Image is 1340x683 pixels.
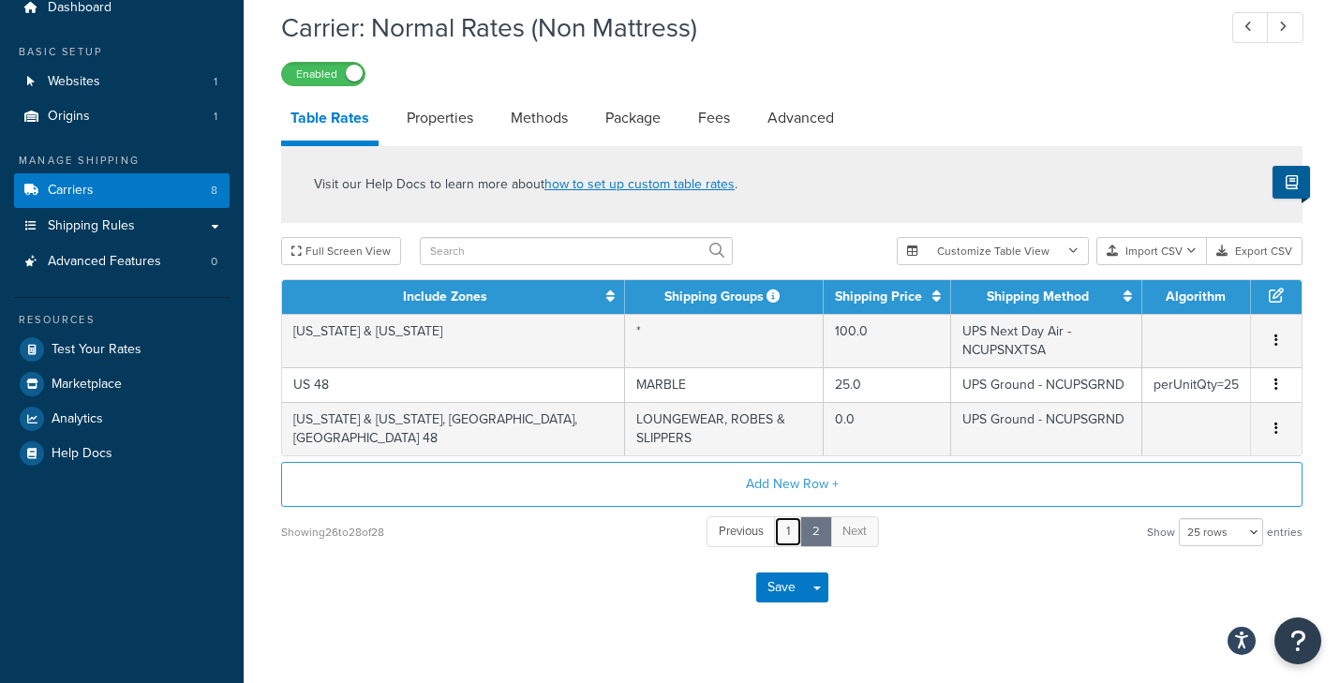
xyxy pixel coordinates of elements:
[544,174,735,194] a: how to set up custom table rates
[14,153,230,169] div: Manage Shipping
[14,65,230,99] li: Websites
[281,237,401,265] button: Full Screen View
[842,522,867,540] span: Next
[14,245,230,279] li: Advanced Features
[774,516,802,547] a: 1
[48,74,100,90] span: Websites
[1274,617,1321,664] button: Open Resource Center
[282,314,625,367] td: [US_STATE] & [US_STATE]
[987,287,1089,306] a: Shipping Method
[281,519,384,545] div: Showing 26 to 28 of 28
[52,377,122,393] span: Marketplace
[420,237,733,265] input: Search
[14,99,230,134] a: Origins1
[689,96,739,141] a: Fees
[14,437,230,470] a: Help Docs
[800,516,832,547] a: 2
[14,44,230,60] div: Basic Setup
[824,367,951,402] td: 25.0
[501,96,577,141] a: Methods
[14,173,230,208] a: Carriers8
[824,402,951,455] td: 0.0
[719,522,764,540] span: Previous
[1096,237,1207,265] button: Import CSV
[14,209,230,244] a: Shipping Rules
[951,314,1142,367] td: UPS Next Day Air - NCUPSNXTSA
[897,237,1089,265] button: Customize Table View
[282,367,625,402] td: US 48
[211,254,217,270] span: 0
[282,402,625,455] td: [US_STATE] & [US_STATE], [GEOGRAPHIC_DATA], [GEOGRAPHIC_DATA] 48
[14,65,230,99] a: Websites1
[625,402,824,455] td: LOUNGEWEAR, ROBES & SLIPPERS
[403,287,487,306] a: Include Zones
[281,9,1198,46] h1: Carrier: Normal Rates (Non Mattress)
[1142,280,1251,314] th: Algorithm
[707,516,776,547] a: Previous
[1232,12,1269,43] a: Previous Record
[835,287,922,306] a: Shipping Price
[211,183,217,199] span: 8
[14,402,230,436] a: Analytics
[282,63,365,85] label: Enabled
[214,74,217,90] span: 1
[625,280,824,314] th: Shipping Groups
[14,245,230,279] a: Advanced Features0
[14,312,230,328] div: Resources
[596,96,670,141] a: Package
[397,96,483,141] a: Properties
[281,462,1303,507] button: Add New Row +
[756,572,807,602] button: Save
[314,174,737,195] p: Visit our Help Docs to learn more about .
[14,333,230,366] a: Test Your Rates
[52,411,103,427] span: Analytics
[824,314,951,367] td: 100.0
[48,218,135,234] span: Shipping Rules
[1273,166,1310,199] button: Show Help Docs
[214,109,217,125] span: 1
[758,96,843,141] a: Advanced
[52,446,112,462] span: Help Docs
[281,96,379,146] a: Table Rates
[625,367,824,402] td: MARBLE
[951,402,1142,455] td: UPS Ground - NCUPSGRND
[14,367,230,401] a: Marketplace
[48,254,161,270] span: Advanced Features
[48,109,90,125] span: Origins
[14,173,230,208] li: Carriers
[951,367,1142,402] td: UPS Ground - NCUPSGRND
[830,516,879,547] a: Next
[52,342,141,358] span: Test Your Rates
[1267,519,1303,545] span: entries
[1147,519,1175,545] span: Show
[1142,367,1251,402] td: perUnitQty=25
[14,99,230,134] li: Origins
[1267,12,1303,43] a: Next Record
[1207,237,1303,265] button: Export CSV
[48,183,94,199] span: Carriers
